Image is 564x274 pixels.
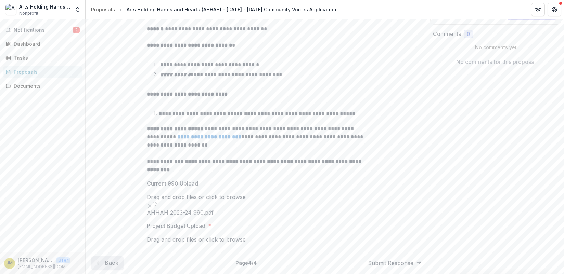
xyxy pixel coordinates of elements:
[14,82,77,90] div: Documents
[14,40,77,47] div: Dashboard
[91,256,124,270] button: Back
[147,235,246,244] p: Drag and drop files or
[88,4,339,14] nav: breadcrumb
[147,193,246,201] p: Drag and drop files or
[147,201,366,216] div: Remove FileAHHAH 2023-24 990.pdf
[531,3,545,16] button: Partners
[147,179,198,188] p: Current 990 Upload
[127,6,336,13] div: Arts Holding Hands and Hearts (AHHAH) - [DATE] - [DATE] Community Voices Application
[73,3,82,16] button: Open entity switcher
[3,66,82,78] a: Proposals
[147,209,366,216] span: AHHAH 2023-24 990.pdf
[368,259,422,267] button: Submit Response
[73,259,81,268] button: More
[19,3,70,10] div: Arts Holding Hands and Hearts (AHHAH)
[3,25,82,36] button: Notifications2
[56,257,70,263] p: User
[147,222,205,230] p: Project Budget Upload
[235,259,257,266] p: Page 4 / 4
[548,3,561,16] button: Get Help
[5,4,16,15] img: Arts Holding Hands and Hearts (AHHAH)
[147,201,152,209] button: Remove File
[206,194,246,201] span: click to browse
[3,38,82,50] a: Dashboard
[14,27,73,33] span: Notifications
[88,4,118,14] a: Proposals
[7,261,13,265] div: Jan Michener
[433,31,461,37] h2: Comments
[14,54,77,61] div: Tasks
[433,44,559,51] p: No comments yet
[14,68,77,76] div: Proposals
[3,52,82,64] a: Tasks
[91,6,115,13] div: Proposals
[206,236,246,243] span: click to browse
[18,264,70,270] p: [EMAIL_ADDRESS][DOMAIN_NAME]
[73,27,80,33] span: 2
[19,10,38,16] span: Nonprofit
[456,58,536,66] p: No comments for this proposal
[467,31,470,37] span: 0
[18,257,53,264] p: [PERSON_NAME]
[3,80,82,92] a: Documents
